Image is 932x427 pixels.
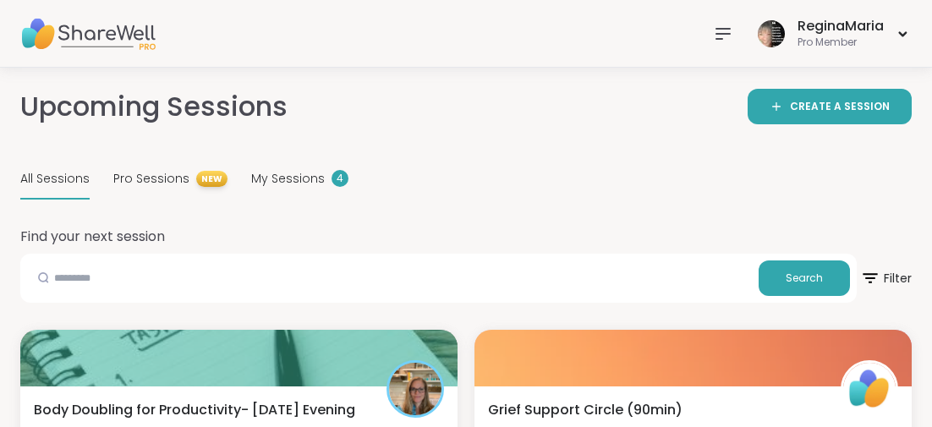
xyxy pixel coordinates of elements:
a: CREATE A SESSION [748,89,912,124]
div: ReginaMaria [798,17,884,36]
h2: Upcoming Sessions [20,88,288,126]
span: Pro Sessions [113,170,189,188]
span: Search [786,271,823,286]
span: Filter [860,258,912,298]
button: Filter [860,254,912,303]
div: 4 [332,170,348,187]
img: ShareWell [843,363,896,415]
div: Pro Member [798,36,884,50]
span: My Sessions [251,170,325,188]
button: Search [759,260,850,296]
img: Jill_LadyOfTheMountain [389,363,441,415]
span: CREATE A SESSION [790,100,890,114]
span: Body Doubling for Productivity- [DATE] Evening [34,400,355,420]
img: ReginaMaria [758,20,785,47]
span: NEW [196,171,228,187]
span: Grief Support Circle (90min) [488,400,683,420]
span: All Sessions [20,170,90,188]
h2: Find your next session [20,227,165,247]
img: ShareWell Nav Logo [20,4,156,63]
